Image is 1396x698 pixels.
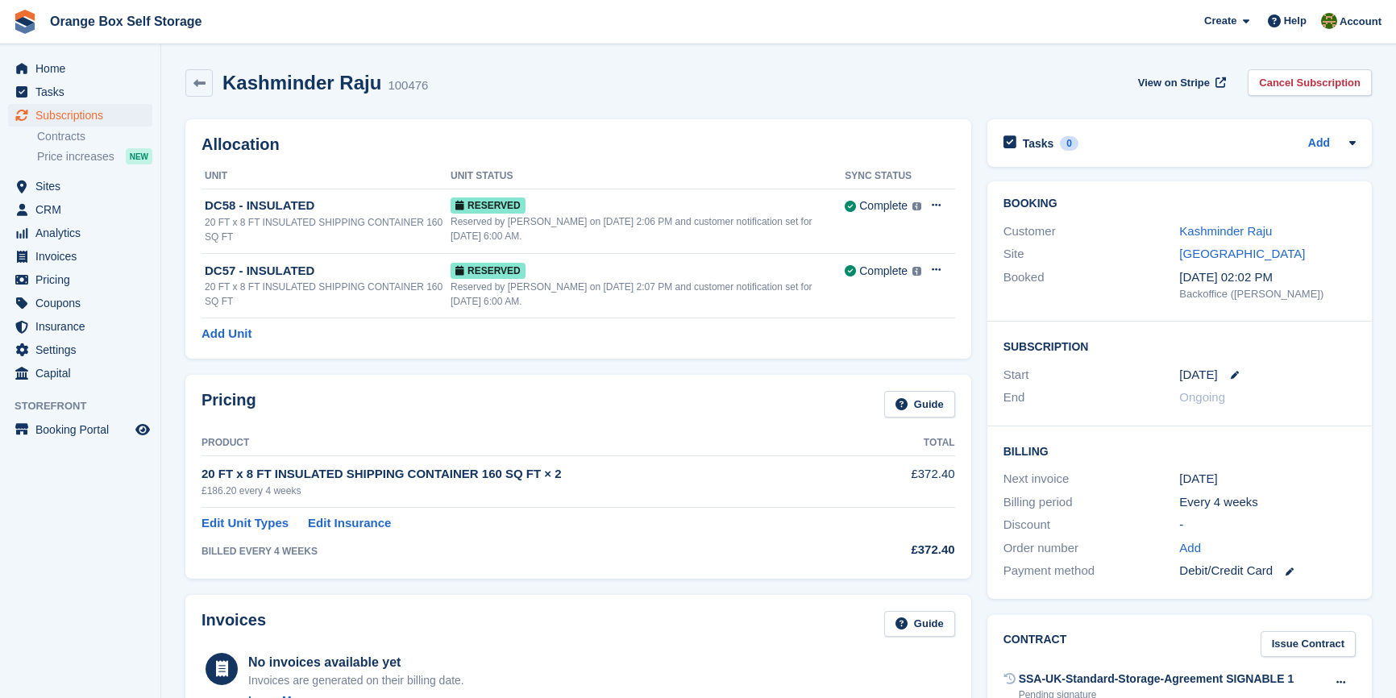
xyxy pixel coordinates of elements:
[202,430,873,456] th: Product
[37,129,152,144] a: Contracts
[8,418,152,441] a: menu
[388,77,428,95] div: 100476
[1003,631,1067,658] h2: Contract
[202,164,451,189] th: Unit
[133,420,152,439] a: Preview store
[37,147,152,165] a: Price increases NEW
[1308,135,1330,153] a: Add
[859,197,908,214] div: Complete
[1179,562,1356,580] div: Debit/Credit Card
[8,104,152,127] a: menu
[1003,197,1356,210] h2: Booking
[8,292,152,314] a: menu
[845,164,921,189] th: Sync Status
[451,164,845,189] th: Unit Status
[1138,75,1210,91] span: View on Stripe
[205,262,451,280] div: DC57 - INSULATED
[1179,268,1356,287] div: [DATE] 02:02 PM
[1179,247,1305,260] a: [GEOGRAPHIC_DATA]
[8,245,152,268] a: menu
[35,292,132,314] span: Coupons
[35,245,132,268] span: Invoices
[202,544,873,559] div: BILLED EVERY 4 WEEKS
[126,148,152,164] div: NEW
[8,222,152,244] a: menu
[1003,245,1180,264] div: Site
[451,197,526,214] span: Reserved
[35,362,132,384] span: Capital
[8,268,152,291] a: menu
[13,10,37,34] img: stora-icon-8386f47178a22dfd0bd8f6a31ec36ba5ce8667c1dd55bd0f319d3a0aa187defe.svg
[873,456,954,507] td: £372.40
[205,197,451,215] div: DC58 - INSULATED
[1179,493,1356,512] div: Every 4 weeks
[1321,13,1337,29] img: SARAH T
[912,267,921,276] img: icon-info-grey-7440780725fd019a000dd9b08b2336e03edf1995a4989e88bcd33f0948082b44.svg
[451,263,526,279] span: Reserved
[451,214,845,243] div: Reserved by [PERSON_NAME] on [DATE] 2:06 PM and customer notification set for [DATE] 6:00 AM.
[884,391,955,418] a: Guide
[35,268,132,291] span: Pricing
[205,215,451,244] div: 20 FT x 8 FT INSULATED SHIPPING CONTAINER 160 SQ FT
[873,430,954,456] th: Total
[1284,13,1307,29] span: Help
[1003,493,1180,512] div: Billing period
[1003,388,1180,407] div: End
[1340,14,1381,30] span: Account
[8,315,152,338] a: menu
[1204,13,1236,29] span: Create
[1179,470,1356,488] div: [DATE]
[912,202,921,211] img: icon-info-grey-7440780725fd019a000dd9b08b2336e03edf1995a4989e88bcd33f0948082b44.svg
[1179,516,1356,534] div: -
[248,672,464,689] div: Invoices are generated on their billing date.
[1003,366,1180,384] div: Start
[8,339,152,361] a: menu
[1003,470,1180,488] div: Next invoice
[1248,69,1372,96] a: Cancel Subscription
[1132,69,1229,96] a: View on Stripe
[202,611,266,638] h2: Invoices
[1179,390,1225,404] span: Ongoing
[1179,539,1201,558] a: Add
[1003,516,1180,534] div: Discount
[1261,631,1356,658] a: Issue Contract
[35,315,132,338] span: Insurance
[1179,286,1356,302] div: Backoffice ([PERSON_NAME])
[35,175,132,197] span: Sites
[1003,268,1180,302] div: Booked
[35,198,132,221] span: CRM
[202,514,289,533] a: Edit Unit Types
[1003,442,1356,459] h2: Billing
[308,514,391,533] a: Edit Insurance
[222,72,381,93] h2: Kashminder Raju
[35,222,132,244] span: Analytics
[1179,366,1217,384] time: 2025-10-05 23:00:00 UTC
[8,362,152,384] a: menu
[35,339,132,361] span: Settings
[205,280,451,309] div: 20 FT x 8 FT INSULATED SHIPPING CONTAINER 160 SQ FT
[1019,671,1294,688] div: SSA-UK-Standard-Storage-Agreement SIGNABLE 1
[8,175,152,197] a: menu
[248,653,464,672] div: No invoices available yet
[1060,136,1078,151] div: 0
[35,104,132,127] span: Subscriptions
[37,149,114,164] span: Price increases
[202,465,873,484] div: 20 FT x 8 FT INSULATED SHIPPING CONTAINER 160 SQ FT × 2
[8,57,152,80] a: menu
[1003,222,1180,241] div: Customer
[44,8,209,35] a: Orange Box Self Storage
[873,541,954,559] div: £372.40
[8,198,152,221] a: menu
[8,81,152,103] a: menu
[35,57,132,80] span: Home
[1179,224,1272,238] a: Kashminder Raju
[202,135,955,154] h2: Allocation
[1003,562,1180,580] div: Payment method
[1023,136,1054,151] h2: Tasks
[202,484,873,498] div: £186.20 every 4 weeks
[1003,338,1356,354] h2: Subscription
[884,611,955,638] a: Guide
[1003,539,1180,558] div: Order number
[15,398,160,414] span: Storefront
[35,81,132,103] span: Tasks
